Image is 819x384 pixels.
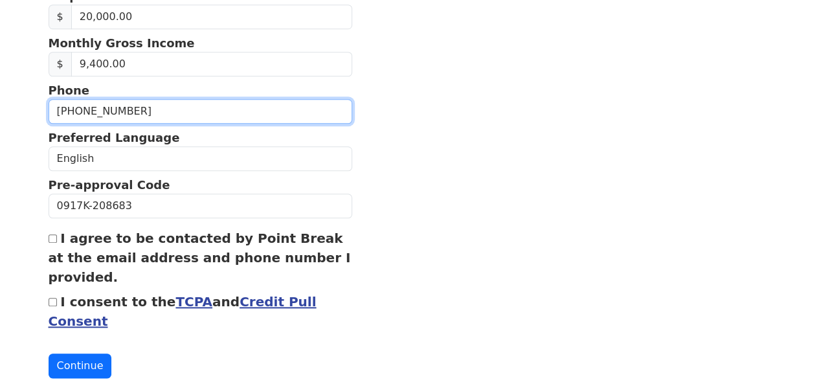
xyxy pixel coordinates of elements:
[49,34,353,52] p: Monthly Gross Income
[71,5,352,29] input: Requested Loan Amount
[49,294,317,329] label: I consent to the and
[71,52,352,76] input: Monthly Gross Income
[49,178,170,192] strong: Pre-approval Code
[49,84,89,97] strong: Phone
[175,294,212,310] a: TCPA
[49,99,353,124] input: (___) ___-____
[49,194,353,218] input: Pre-approval Code
[49,52,72,76] span: $
[49,5,72,29] span: $
[49,231,351,285] label: I agree to be contacted by Point Break at the email address and phone number I provided.
[49,354,112,378] button: Continue
[49,131,180,144] strong: Preferred Language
